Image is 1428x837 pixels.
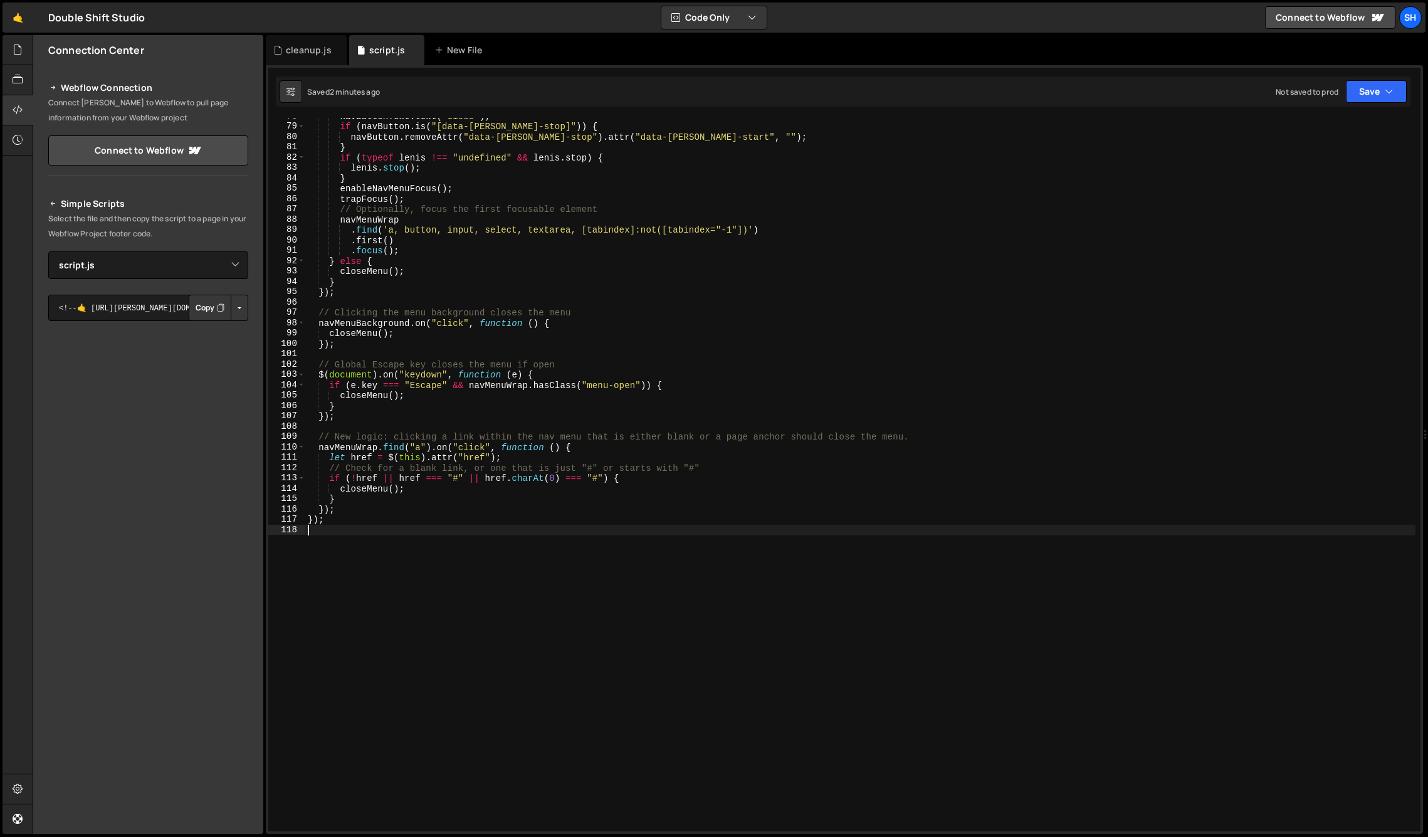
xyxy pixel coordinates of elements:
div: 81 [268,142,305,152]
h2: Connection Center [48,43,144,57]
div: 83 [268,162,305,173]
div: Button group with nested dropdown [189,295,248,321]
div: 97 [268,307,305,318]
div: 106 [268,401,305,411]
div: 93 [268,266,305,276]
div: 114 [268,483,305,494]
textarea: <!--🤙 [URL][PERSON_NAME][DOMAIN_NAME]> <script>document.addEventListener("DOMContentLoaded", func... [48,295,248,321]
div: 104 [268,380,305,391]
div: 111 [268,452,305,463]
h2: Simple Scripts [48,196,248,211]
div: New File [434,44,487,56]
div: 79 [268,121,305,132]
div: 108 [268,421,305,432]
div: 105 [268,390,305,401]
button: Copy [189,295,231,321]
div: 109 [268,431,305,442]
div: 116 [268,504,305,515]
div: 100 [268,339,305,349]
div: 86 [268,194,305,204]
div: Not saved to prod [1276,87,1338,97]
div: 2 minutes ago [330,87,380,97]
button: Code Only [661,6,767,29]
div: 102 [268,359,305,370]
div: 113 [268,473,305,483]
div: 88 [268,214,305,225]
div: 101 [268,349,305,359]
div: 103 [268,369,305,380]
div: 110 [268,442,305,453]
div: 99 [268,328,305,339]
div: 90 [268,235,305,246]
div: 95 [268,287,305,297]
a: 🤙 [3,3,33,33]
div: 92 [268,256,305,266]
div: script.js [369,44,405,56]
div: cleanup.js [286,44,332,56]
button: Save [1346,80,1407,103]
p: Connect [PERSON_NAME] to Webflow to pull page information from your Webflow project [48,95,248,125]
div: Double Shift Studio [48,10,145,25]
div: 98 [268,318,305,329]
div: 85 [268,183,305,194]
div: 112 [268,463,305,473]
a: Connect to Webflow [1265,6,1395,29]
div: 89 [268,224,305,235]
div: 115 [268,493,305,504]
a: Sh [1399,6,1422,29]
p: Select the file and then copy the script to a page in your Webflow Project footer code. [48,211,248,241]
div: 84 [268,173,305,184]
iframe: YouTube video player [48,463,249,576]
div: 118 [268,525,305,535]
a: Connect to Webflow [48,135,248,166]
div: 107 [268,411,305,421]
div: 94 [268,276,305,287]
div: 117 [268,514,305,525]
h2: Webflow Connection [48,80,248,95]
div: 80 [268,132,305,142]
div: 91 [268,245,305,256]
div: 82 [268,152,305,163]
div: Saved [307,87,380,97]
div: 96 [268,297,305,308]
div: 87 [268,204,305,214]
iframe: YouTube video player [48,342,249,455]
